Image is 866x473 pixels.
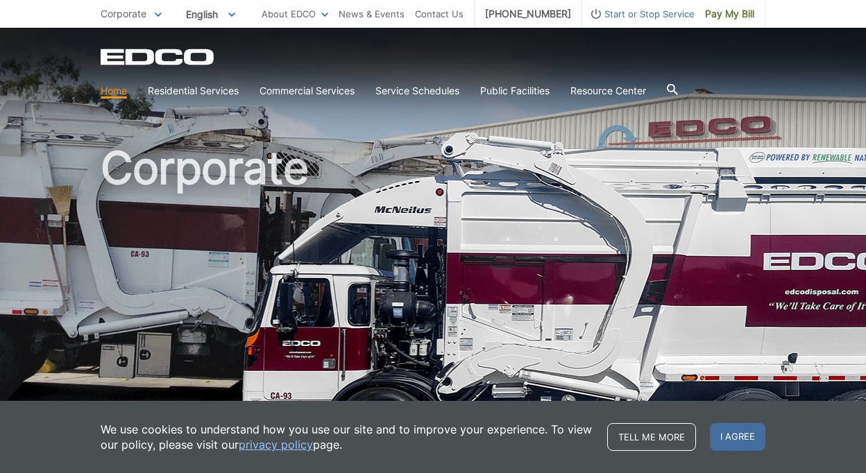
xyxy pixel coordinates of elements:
[260,83,355,98] a: Commercial Services
[705,6,754,21] span: Pay My Bill
[262,6,328,21] a: About EDCO
[375,83,459,98] a: Service Schedules
[101,422,593,452] p: We use cookies to understand how you use our site and to improve your experience. To view our pol...
[148,83,239,98] a: Residential Services
[710,423,765,451] span: I agree
[570,83,646,98] a: Resource Center
[480,83,550,98] a: Public Facilities
[101,146,765,450] h1: Corporate
[101,8,146,19] span: Corporate
[607,423,696,451] a: Tell me more
[339,6,405,21] a: News & Events
[101,49,216,65] a: EDCD logo. Return to the homepage.
[239,437,313,452] a: privacy policy
[176,3,246,26] span: English
[101,83,127,98] a: Home
[415,6,464,21] a: Contact Us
